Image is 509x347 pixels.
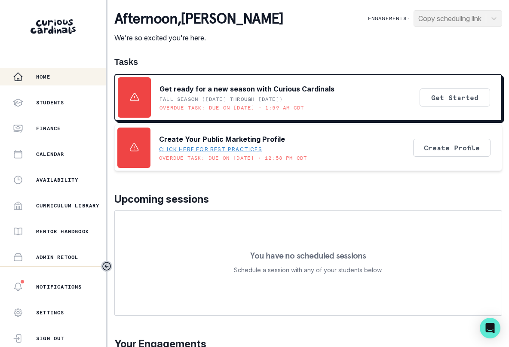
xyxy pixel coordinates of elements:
img: Curious Cardinals Logo [31,19,76,34]
p: afternoon , [PERSON_NAME] [114,10,283,27]
a: Click here for best practices [159,146,262,153]
p: Fall Season ([DATE] through [DATE]) [159,96,283,103]
p: Notifications [36,283,82,290]
p: Mentor Handbook [36,228,89,235]
p: Get ready for a new season with Curious Cardinals [159,84,334,94]
p: Admin Retool [36,254,78,261]
p: Upcoming sessions [114,192,502,207]
p: Calendar [36,151,64,158]
button: Get Started [420,88,490,107]
p: You have no scheduled sessions [250,251,366,260]
p: Students [36,99,64,106]
p: Home [36,73,50,80]
p: Create Your Public Marketing Profile [159,134,285,144]
p: Schedule a session with any of your students below. [234,265,383,275]
p: Sign Out [36,335,64,342]
p: Availability [36,177,78,183]
p: Curriculum Library [36,202,100,209]
p: Overdue task: Due on [DATE] • 1:59 AM CDT [159,104,304,111]
div: Open Intercom Messenger [480,318,500,338]
button: Create Profile [413,139,491,157]
p: Overdue task: Due on [DATE] • 12:58 PM CDT [159,155,307,161]
button: Toggle sidebar [101,261,112,272]
p: We're so excited you're here. [114,33,283,43]
p: Settings [36,309,64,316]
p: Engagements: [368,15,410,22]
p: Finance [36,125,61,132]
h1: Tasks [114,57,502,67]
